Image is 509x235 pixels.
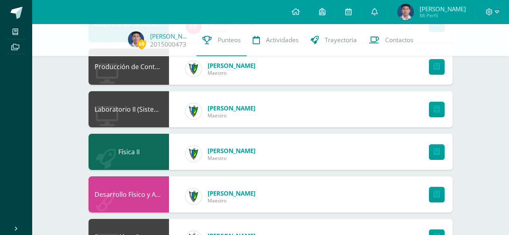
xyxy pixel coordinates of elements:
a: 2015000473 [150,40,186,49]
span: [PERSON_NAME] [208,147,256,155]
span: Maestro [208,69,256,76]
a: Trayectoria [305,24,363,56]
img: 9f174a157161b4ddbe12118a61fed988.png [185,188,202,204]
span: [PERSON_NAME] [420,5,466,13]
a: Contactos [363,24,419,56]
img: 9f174a157161b4ddbe12118a61fed988.png [185,103,202,119]
img: c7adf94728d711ccc9dcd835d232940d.png [128,31,144,47]
span: [PERSON_NAME] [208,104,256,112]
div: Producción de Contenidos Digitales [89,49,169,85]
a: Punteos [196,24,247,56]
a: [PERSON_NAME] [150,32,190,40]
div: Desarrollo Físico y Artístico (Extracurricular) [89,176,169,213]
span: Contactos [385,36,413,44]
span: Maestro [208,112,256,119]
a: Actividades [247,24,305,56]
img: c7adf94728d711ccc9dcd835d232940d.png [398,4,414,20]
span: Maestro [208,197,256,204]
span: Mi Perfil [420,12,466,19]
img: 9f174a157161b4ddbe12118a61fed988.png [185,61,202,77]
span: Maestro [208,155,256,161]
div: Laboratorio II (Sistema Operativo Macintoch) [89,91,169,127]
span: [PERSON_NAME] [208,189,256,197]
span: Punteos [218,36,241,44]
img: 9f174a157161b4ddbe12118a61fed988.png [185,146,202,162]
span: Trayectoria [325,36,357,44]
span: Actividades [266,36,299,44]
span: [PERSON_NAME] [208,61,256,69]
span: 69 [137,39,146,49]
div: Física II [89,134,169,170]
